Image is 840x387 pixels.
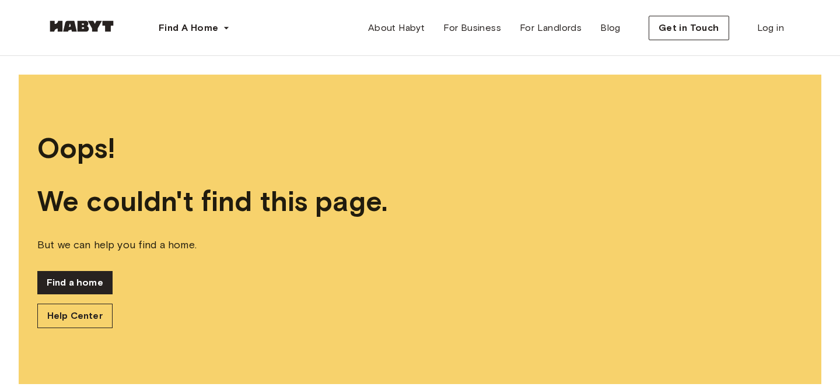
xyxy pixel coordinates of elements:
[443,21,501,35] span: For Business
[37,184,803,219] span: We couldn't find this page.
[159,21,218,35] span: Find A Home
[600,21,621,35] span: Blog
[520,21,582,35] span: For Landlords
[37,237,803,252] span: But we can help you find a home.
[659,21,719,35] span: Get in Touch
[434,16,510,40] a: For Business
[368,21,425,35] span: About Habyt
[37,271,113,294] a: Find a home
[37,304,113,328] a: Help Center
[757,21,784,35] span: Log in
[47,20,117,32] img: Habyt
[359,16,434,40] a: About Habyt
[37,131,803,166] span: Oops!
[649,16,729,40] button: Get in Touch
[591,16,630,40] a: Blog
[510,16,591,40] a: For Landlords
[748,16,793,40] a: Log in
[149,16,239,40] button: Find A Home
